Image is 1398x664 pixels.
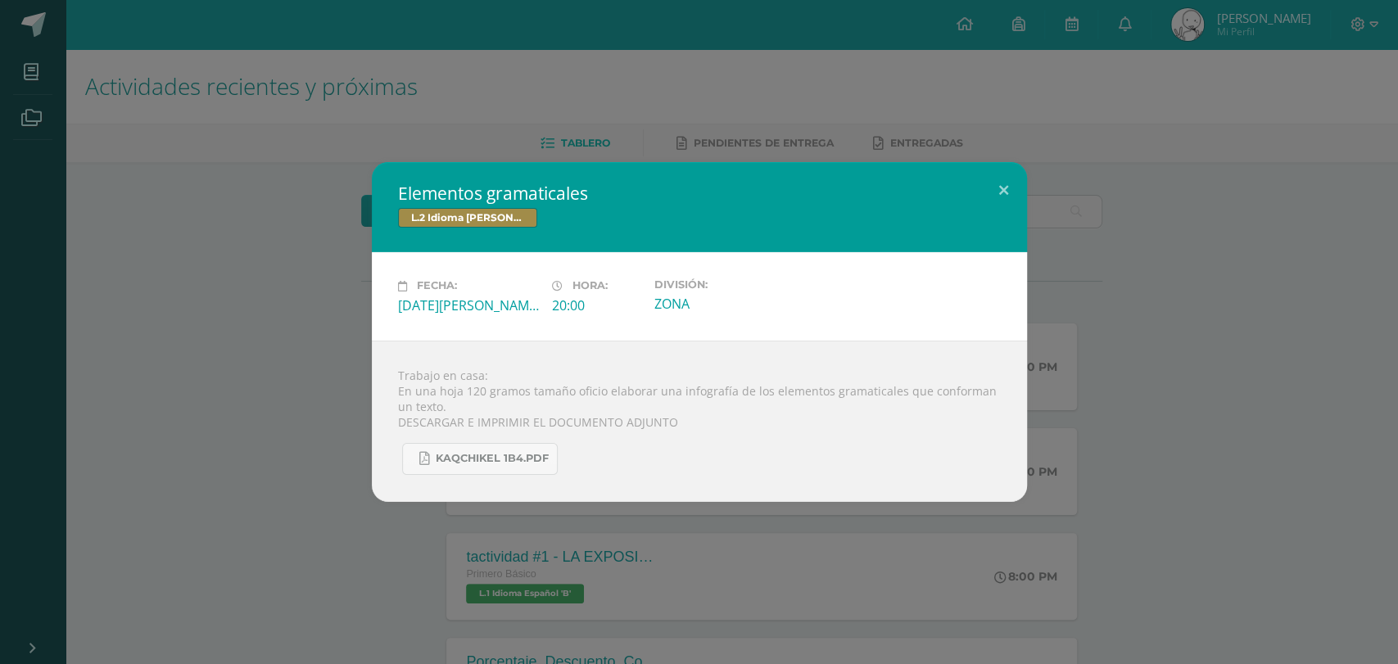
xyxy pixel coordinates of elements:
[572,280,608,292] span: Hora:
[398,296,539,314] div: [DATE][PERSON_NAME]
[398,208,537,228] span: L.2 Idioma [PERSON_NAME]
[372,341,1027,502] div: Trabajo en casa: En una hoja 120 gramos tamaño oficio elaborar una infografía de los elementos gr...
[436,452,549,465] span: KAQCHIKEL 1B4.pdf
[654,295,795,313] div: ZONA
[402,443,558,475] a: KAQCHIKEL 1B4.pdf
[654,278,795,291] label: División:
[398,182,1001,205] h2: Elementos gramaticales
[980,162,1027,218] button: Close (Esc)
[552,296,641,314] div: 20:00
[417,280,457,292] span: Fecha:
